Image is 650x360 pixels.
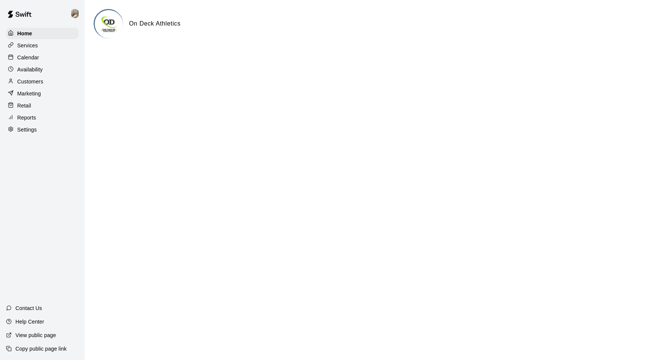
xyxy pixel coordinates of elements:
[6,28,79,39] a: Home
[17,126,37,133] p: Settings
[69,6,85,21] div: Jeramy Donelson
[6,112,79,123] a: Reports
[15,304,42,312] p: Contact Us
[70,9,79,18] img: Jeramy Donelson
[6,88,79,99] a: Marketing
[95,10,123,38] img: On Deck Athletics logo
[15,345,67,352] p: Copy public page link
[17,54,39,61] p: Calendar
[17,102,31,109] p: Retail
[129,19,181,29] h6: On Deck Athletics
[17,90,41,97] p: Marketing
[6,52,79,63] a: Calendar
[17,42,38,49] p: Services
[6,76,79,87] a: Customers
[17,78,43,85] p: Customers
[6,100,79,111] a: Retail
[17,114,36,121] p: Reports
[6,40,79,51] a: Services
[6,124,79,135] a: Settings
[17,66,43,73] p: Availability
[15,318,44,325] p: Help Center
[17,30,32,37] p: Home
[6,64,79,75] a: Availability
[15,331,56,339] p: View public page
